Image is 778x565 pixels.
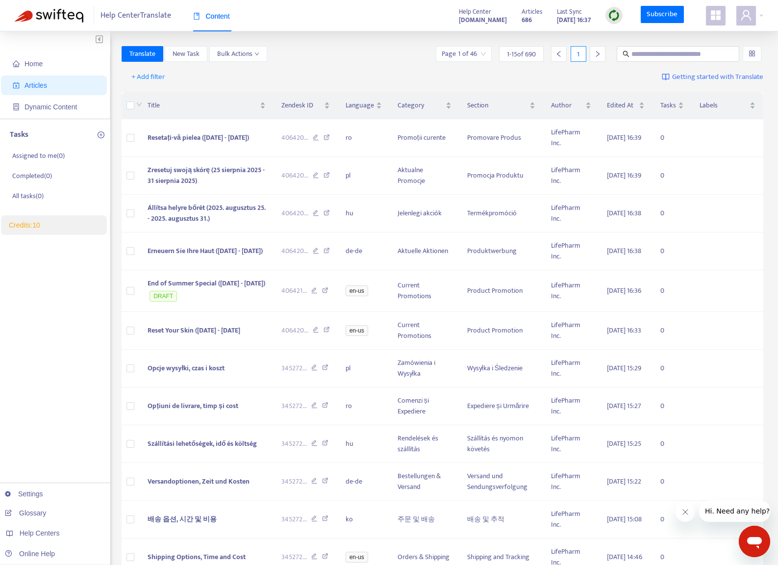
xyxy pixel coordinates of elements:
[390,463,459,501] td: Bestellungen & Versand
[136,102,142,107] span: down
[543,232,599,270] td: LifePharm Inc.
[653,350,692,387] td: 0
[338,195,390,232] td: hu
[390,350,459,387] td: Zamówienia i Wysyłka
[607,207,641,219] span: [DATE] 16:38
[543,312,599,350] td: LifePharm Inc.
[653,387,692,425] td: 0
[459,15,507,26] strong: [DOMAIN_NAME]
[676,502,695,522] iframe: Close message
[662,73,670,81] img: image-link
[607,551,642,563] span: [DATE] 14:46
[653,463,692,501] td: 0
[557,15,591,26] strong: [DATE] 16:37
[338,501,390,539] td: ko
[551,100,583,111] span: Author
[653,312,692,350] td: 0
[660,100,676,111] span: Tasks
[148,202,266,224] span: Állítsa helyre bőrét (2025. augusztus 25. - 2025. augusztus 31.)
[148,245,263,257] span: Erneuern Sie Ihre Haut ([DATE] - [DATE])
[217,49,259,59] span: Bulk Actions
[5,509,46,517] a: Glossary
[662,69,763,85] a: Getting started with Translate
[607,362,641,374] span: [DATE] 15:29
[653,232,692,270] td: 0
[338,463,390,501] td: de-de
[607,325,641,336] span: [DATE] 16:33
[281,208,308,219] span: 406420 ...
[25,103,77,111] span: Dynamic Content
[467,100,528,111] span: Section
[9,221,40,229] a: Credits:10
[346,325,368,336] span: en-us
[338,387,390,425] td: ro
[571,46,586,62] div: 1
[522,6,542,17] span: Articles
[281,363,307,374] span: 345272 ...
[672,72,763,83] span: Getting started with Translate
[5,550,55,558] a: Online Help
[459,92,544,119] th: Section
[555,51,562,57] span: left
[173,49,200,59] span: New Task
[459,312,544,350] td: Product Promotion
[13,60,20,67] span: home
[148,132,249,143] span: Resetați-vă pielea ([DATE] - [DATE])
[100,6,171,25] span: Help Center Translate
[98,131,104,138] span: plus-circle
[459,270,544,312] td: Product Promotion
[390,232,459,270] td: Aktuelle Aktionen
[25,81,47,89] span: Articles
[459,425,544,463] td: Szállítás és nyomon követés
[398,100,444,111] span: Category
[148,325,240,336] span: Reset Your Skin ([DATE] - [DATE]
[13,82,20,89] span: account-book
[390,501,459,539] td: 주문 및 배송
[459,387,544,425] td: Expediere și Urmărire
[390,270,459,312] td: Current Promotions
[274,92,338,119] th: Zendesk ID
[390,425,459,463] td: Rendelések és szállítás
[459,14,507,26] a: [DOMAIN_NAME]
[543,350,599,387] td: LifePharm Inc.
[390,387,459,425] td: Comenzi și Expediere
[653,92,692,119] th: Tasks
[148,400,238,411] span: Opțiuni de livrare, timp și cost
[607,400,641,411] span: [DATE] 15:27
[739,526,770,557] iframe: Button to launch messaging window
[653,119,692,157] td: 0
[193,13,200,20] span: book
[459,232,544,270] td: Produktwerbung
[281,476,307,487] span: 345272 ...
[281,325,308,336] span: 406420 ...
[390,312,459,350] td: Current Promotions
[13,103,20,110] span: container
[281,246,308,257] span: 406420 ...
[507,49,536,59] span: 1 - 15 of 690
[653,425,692,463] td: 0
[699,500,770,522] iframe: Message from company
[346,100,374,111] span: Language
[15,9,83,23] img: Swifteq
[653,195,692,232] td: 0
[641,6,684,24] a: Subscribe
[12,171,52,181] p: Completed ( 0 )
[148,362,225,374] span: Opcje wysyłki, czas i koszt
[543,195,599,232] td: LifePharm Inc.
[281,170,308,181] span: 406420 ...
[543,157,599,195] td: LifePharm Inc.
[623,51,629,57] span: search
[148,100,258,111] span: Title
[281,100,322,111] span: Zendesk ID
[12,151,65,161] p: Assigned to me ( 0 )
[543,463,599,501] td: LifePharm Inc.
[740,9,752,21] span: user
[459,195,544,232] td: Termékpromóció
[148,551,246,563] span: Shipping Options, Time and Cost
[281,401,307,411] span: 345272 ...
[390,157,459,195] td: Aktualne Promocje
[148,476,250,487] span: Versandoptionen, Zeit und Kosten
[543,119,599,157] td: LifePharm Inc.
[653,501,692,539] td: 0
